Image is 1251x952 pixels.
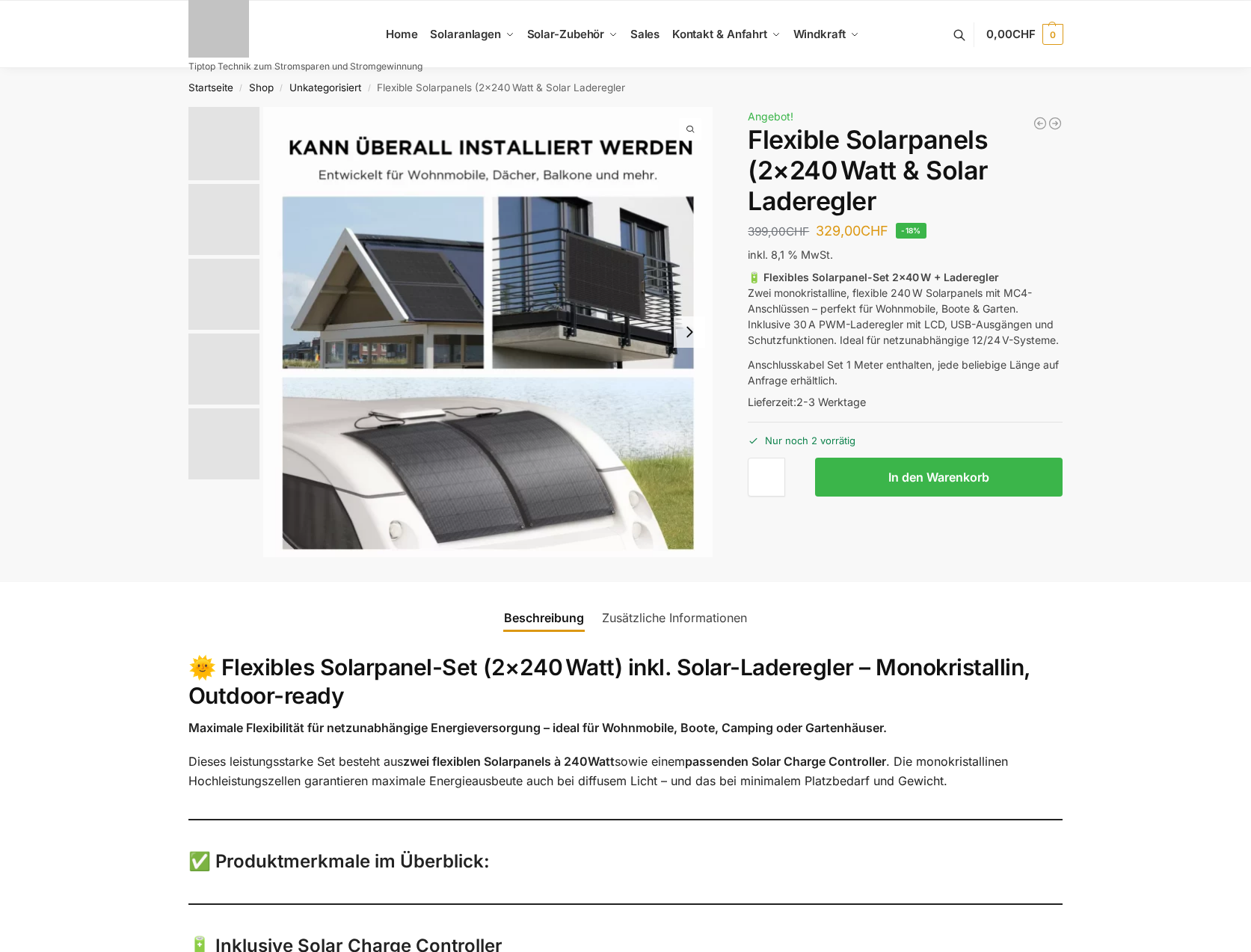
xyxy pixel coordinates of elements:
span: Windkraft [793,27,846,41]
span: 0,00 [986,27,1035,41]
img: Flexible Solar Module [188,107,259,180]
bdi: 329,00 [816,223,888,239]
a: Beschreibung [495,600,593,636]
span: Solaranlagen [430,27,501,41]
span: CHF [786,224,809,239]
nav: Breadcrumb [162,68,1089,107]
span: 0 [1042,24,1063,45]
img: Flexible Solar Module [263,107,713,557]
p: Dieses leistungsstarke Set besteht aus sowie einem . Die monokristallinen Hochleistungszellen gar... [188,752,1063,790]
input: Produktmenge [748,458,785,497]
span: 2-3 Werktage [796,396,866,408]
a: Solaranlagen [424,1,520,68]
span: Solar-Zubehör [527,27,605,41]
a: Solar-Zubehör [520,1,624,68]
button: In den Warenkorb [815,458,1063,497]
span: / [361,82,377,94]
a: Startseite [188,82,233,93]
a: Kontakt & Anfahrt [666,1,787,68]
a: Flexible Solar Module für Wohnmobile Camping Balkons l960 9 [263,107,713,557]
h3: ✅ Produktmerkmale im Überblick: [188,849,1063,875]
span: Lieferzeit: [748,396,866,408]
a: 1350/600 mit 4,4 kWh Marstek Speicher [1033,116,1048,131]
span: / [274,82,289,94]
img: Flexibles Solarmodul 120 watt [188,184,259,255]
h2: 🌞 Flexibles Solarpanel-Set (2×240 Watt) inkl. Solar-Laderegler – Monokristallin, Outdoor-ready [188,654,1063,710]
span: Angebot! [748,110,793,123]
span: Kontakt & Anfahrt [672,27,767,41]
span: CHF [861,223,888,239]
span: / [233,82,249,94]
p: Zwei monokristalline, flexible 240 W Solarpanels mit MC4-Anschlüssen – perfekt für Wohnmobile, Bo... [748,269,1063,348]
a: Sales [624,1,666,68]
img: Flexibel in allen Bereichen [188,408,259,479]
a: Unkategorisiert [289,82,361,93]
bdi: 399,00 [748,224,809,239]
strong: passenden Solar Charge Controller [685,754,886,769]
strong: 🔋 Flexibles Solarpanel-Set 2×40 W + Laderegler [748,271,999,283]
button: Next slide [674,316,705,348]
p: Tiptop Technik zum Stromsparen und Stromgewinnung [188,62,422,71]
strong: Maximale Flexibilität für netzunabhängige Energieversorgung – ideal für Wohnmobile, Boote, Campin... [188,720,887,735]
a: 0,00CHF 0 [986,12,1063,57]
p: Anschlusskabel Set 1 Meter enthalten, jede beliebige Länge auf Anfrage erhältlich. [748,357,1063,388]
span: -18% [896,223,926,239]
a: Flexibles Solarpanel 240 Watt [1048,116,1063,131]
p: Nur noch 2 vorrätig [748,422,1063,448]
a: Shop [249,82,274,93]
h1: Flexible Solarpanels (2×240 Watt & Solar Laderegler [748,125,1063,216]
strong: zwei flexiblen Solarpanels à 240Watt [403,754,615,769]
span: CHF [1012,27,1036,41]
span: inkl. 8,1 % MwSt. [748,248,833,261]
span: Sales [630,27,660,41]
a: Zusätzliche Informationen [593,600,756,636]
img: Flexibel unendlich viele Einsatzmöglichkeiten [188,259,259,330]
img: s-l1600 (4) [188,334,259,405]
a: Windkraft [787,1,865,68]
